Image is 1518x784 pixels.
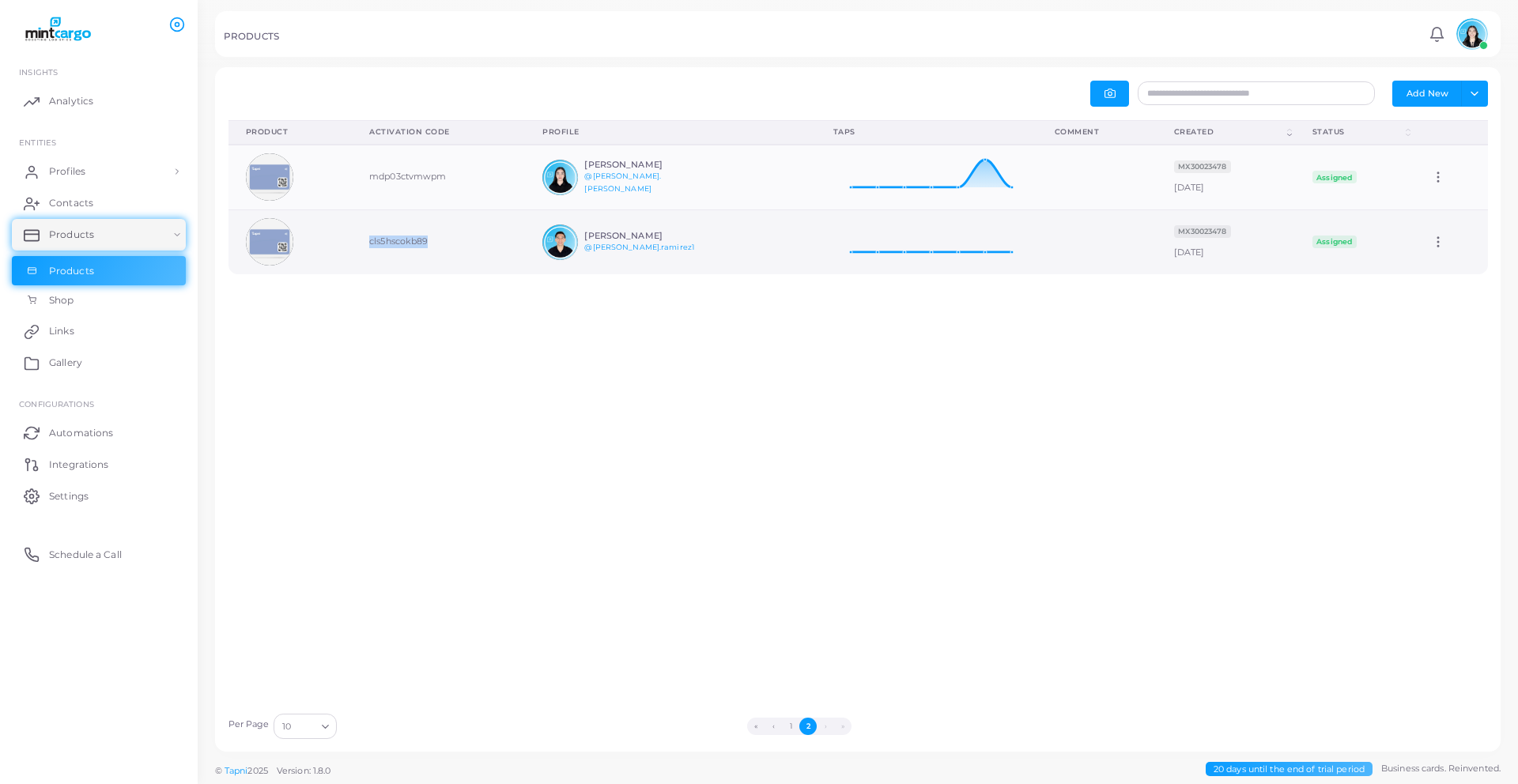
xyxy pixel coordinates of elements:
button: Go to previous page [765,718,782,735]
span: Contacts [49,196,93,210]
a: @[PERSON_NAME].[PERSON_NAME] [584,171,661,193]
img: avatar [1456,18,1488,50]
a: Tapni [225,765,248,776]
span: Products [49,264,94,278]
img: avatar [246,153,293,201]
img: logo [14,15,102,44]
button: Add New [1392,81,1462,106]
span: MX30023478 [1174,160,1231,173]
a: Products [12,219,186,251]
span: 20 days until the end of trial period [1206,762,1373,777]
span: Configurations [19,399,94,409]
td: cls5hscokb89 [352,209,525,273]
span: © [215,764,330,778]
span: Integrations [49,458,108,472]
span: Assigned [1312,236,1357,248]
span: Shop [49,293,74,307]
div: Created [1174,126,1284,138]
a: Schedule a Call [12,538,186,570]
span: Settings [49,489,89,503]
span: Business cards. Reinvented. [1381,762,1501,775]
td: [DATE] [1157,145,1295,209]
a: Integrations [12,448,186,480]
span: 2025 [247,764,267,778]
h6: [PERSON_NAME] [584,231,700,241]
a: Analytics [12,85,186,117]
th: Action [1414,120,1487,145]
span: Links [49,324,74,338]
span: INSIGHTS [19,67,58,77]
a: avatar [1452,18,1492,50]
span: 10 [282,718,291,735]
span: Analytics [49,94,93,108]
a: Automations [12,416,186,448]
span: Gallery [49,356,82,370]
ul: Pagination [341,718,1258,735]
a: Profiles [12,156,186,187]
div: Product [246,126,335,138]
button: Go to page 2 [799,718,817,735]
img: avatar [542,160,578,195]
a: Products [12,256,186,286]
a: Links [12,315,186,347]
a: Shop [12,285,186,315]
a: MX30023478 [1174,160,1231,171]
a: MX30023478 [1174,225,1231,236]
span: Automations [49,426,113,440]
h5: PRODUCTS [224,31,279,42]
span: MX30023478 [1174,225,1231,238]
td: [DATE] [1157,209,1295,273]
h6: [PERSON_NAME] [584,160,700,170]
span: Assigned [1312,171,1357,183]
a: Settings [12,480,186,511]
span: Profiles [49,164,85,179]
img: avatar [542,224,578,260]
div: Profile [542,126,798,138]
a: Gallery [12,347,186,379]
a: Contacts [12,187,186,219]
button: Go to page 1 [782,718,799,735]
img: avatar [246,218,293,266]
span: Version: 1.8.0 [277,765,331,776]
td: mdp03ctvmwpm [352,145,525,209]
span: Products [49,228,94,242]
label: Per Page [228,718,270,731]
span: ENTITIES [19,138,56,147]
span: Schedule a Call [49,548,122,562]
input: Search for option [293,718,315,735]
div: Activation Code [369,126,508,138]
div: Taps [833,126,1020,138]
div: Comment [1055,126,1139,138]
a: @[PERSON_NAME].ramirez1 [584,243,694,251]
div: Status [1312,126,1403,138]
button: Go to first page [747,718,765,735]
div: Search for option [274,714,337,739]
